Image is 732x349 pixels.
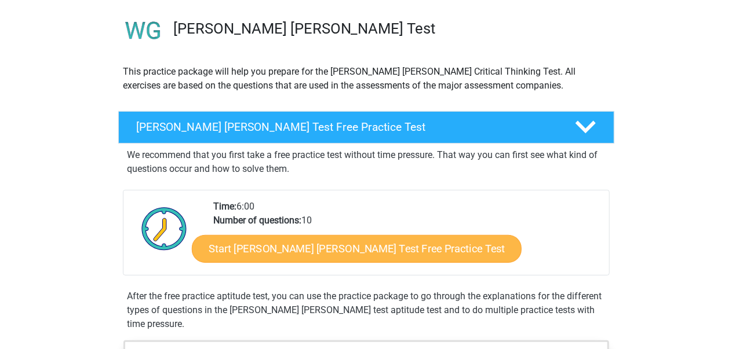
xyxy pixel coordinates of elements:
p: We recommend that you first take a free practice test without time pressure. That way you can fir... [128,148,605,176]
b: Time: [213,201,236,212]
div: 6:00 10 [205,200,609,275]
h3: [PERSON_NAME] [PERSON_NAME] Test [173,20,605,38]
p: This practice package will help you prepare for the [PERSON_NAME] [PERSON_NAME] Critical Thinking... [123,65,609,93]
a: Start [PERSON_NAME] [PERSON_NAME] Test Free Practice Test [192,235,522,263]
img: watson glaser test [119,6,168,56]
img: Clock [135,200,194,258]
h4: [PERSON_NAME] [PERSON_NAME] Test Free Practice Test [137,120,556,134]
div: After the free practice aptitude test, you can use the practice package to go through the explana... [123,289,610,331]
b: Number of questions: [213,215,301,226]
a: [PERSON_NAME] [PERSON_NAME] Test Free Practice Test [114,111,619,144]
